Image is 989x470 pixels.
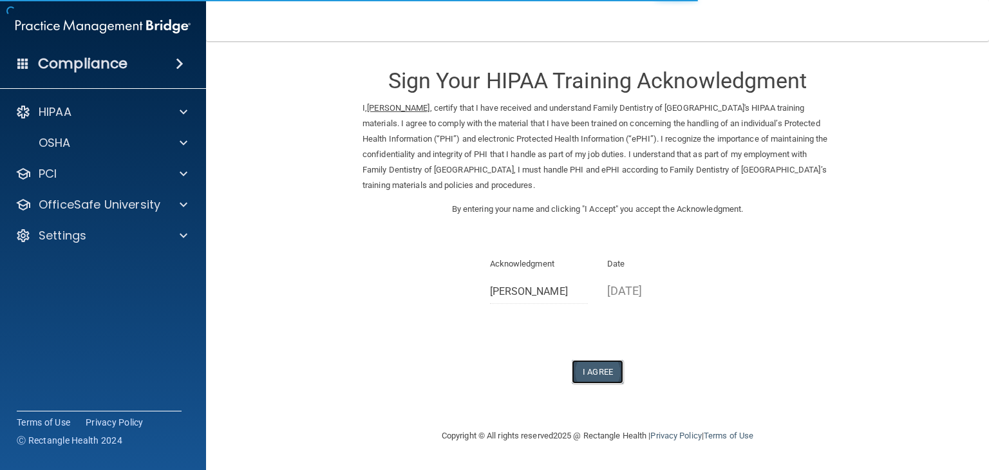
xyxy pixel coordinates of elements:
[17,434,122,447] span: Ⓒ Rectangle Health 2024
[490,256,589,272] p: Acknowledgment
[39,228,86,243] p: Settings
[363,100,833,193] p: I, , certify that I have received and understand Family Dentistry of [GEOGRAPHIC_DATA]'s HIPAA tr...
[39,104,71,120] p: HIPAA
[490,280,589,304] input: Full Name
[39,197,160,212] p: OfficeSafe University
[767,386,974,437] iframe: Drift Widget Chat Controller
[363,69,833,93] h3: Sign Your HIPAA Training Acknowledgment
[15,166,187,182] a: PCI
[363,415,833,456] div: Copyright © All rights reserved 2025 @ Rectangle Health | |
[39,135,71,151] p: OSHA
[15,197,187,212] a: OfficeSafe University
[38,55,127,73] h4: Compliance
[363,202,833,217] p: By entering your name and clicking "I Accept" you accept the Acknowledgment.
[17,416,70,429] a: Terms of Use
[572,360,623,384] button: I Agree
[15,104,187,120] a: HIPAA
[15,228,187,243] a: Settings
[704,431,753,440] a: Terms of Use
[15,14,191,39] img: PMB logo
[39,166,57,182] p: PCI
[15,135,187,151] a: OSHA
[607,256,706,272] p: Date
[86,416,144,429] a: Privacy Policy
[367,103,429,113] ins: [PERSON_NAME]
[650,431,701,440] a: Privacy Policy
[607,280,706,301] p: [DATE]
